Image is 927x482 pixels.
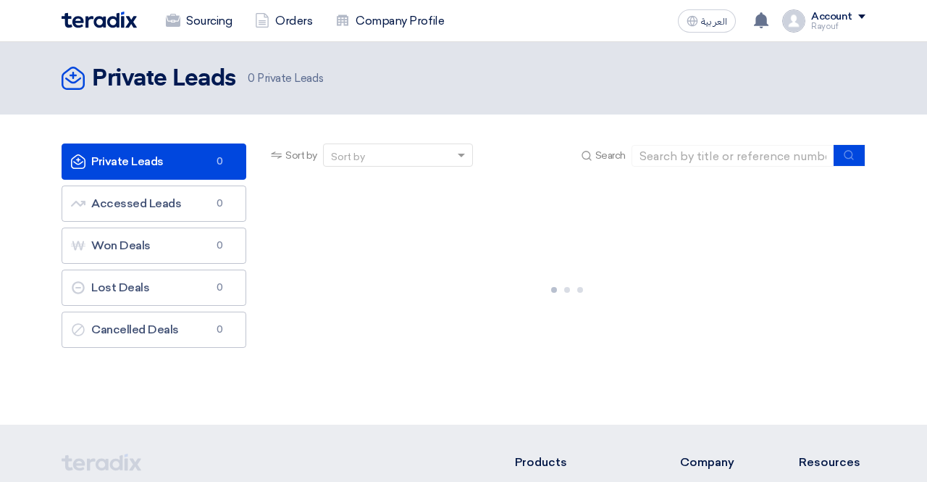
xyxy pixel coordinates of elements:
[211,154,228,169] span: 0
[62,312,246,348] a: Cancelled Deals0
[211,281,228,295] span: 0
[331,149,365,165] div: Sort by
[248,70,323,87] span: Private Leads
[62,12,137,28] img: Teradix logo
[243,5,324,37] a: Orders
[811,22,865,30] div: Rayouf
[62,144,246,180] a: Private Leads0
[154,5,243,37] a: Sourcing
[799,454,865,471] li: Resources
[678,9,736,33] button: العربية
[211,238,228,253] span: 0
[324,5,456,37] a: Company Profile
[595,148,626,163] span: Search
[248,72,255,85] span: 0
[92,65,236,94] h2: Private Leads
[782,9,805,33] img: profile_test.png
[62,186,246,222] a: Accessed Leads0
[62,270,246,306] a: Lost Deals0
[701,17,727,27] span: العربية
[211,196,228,211] span: 0
[515,454,637,471] li: Products
[680,454,755,471] li: Company
[211,323,228,337] span: 0
[811,11,852,23] div: Account
[62,228,246,264] a: Won Deals0
[632,145,834,167] input: Search by title or reference number
[285,148,317,163] span: Sort by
